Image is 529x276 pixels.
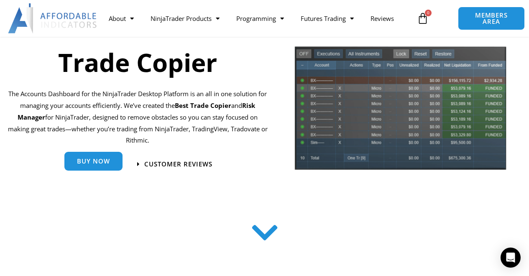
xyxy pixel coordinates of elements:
[404,6,441,31] a: 0
[77,158,110,164] span: Buy Now
[142,9,228,28] a: NinjaTrader Products
[294,46,506,176] img: tradecopier | Affordable Indicators – NinjaTrader
[501,248,521,268] div: Open Intercom Messenger
[100,9,413,28] nav: Menu
[144,161,212,167] span: Customer Reviews
[18,101,255,121] strong: Risk Manager
[228,9,292,28] a: Programming
[64,152,123,171] a: Buy Now
[467,12,516,25] span: MEMBERS AREA
[8,3,98,33] img: LogoAI | Affordable Indicators – NinjaTrader
[175,101,231,110] b: Best Trade Copier
[458,7,524,30] a: MEMBERS AREA
[137,161,212,167] a: Customer Reviews
[425,10,432,16] span: 0
[292,9,362,28] a: Futures Trading
[362,9,402,28] a: Reviews
[100,9,142,28] a: About
[6,88,269,146] p: The Accounts Dashboard for the NinjaTrader Desktop Platform is an all in one solution for managin...
[6,45,269,80] h1: Trade Copier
